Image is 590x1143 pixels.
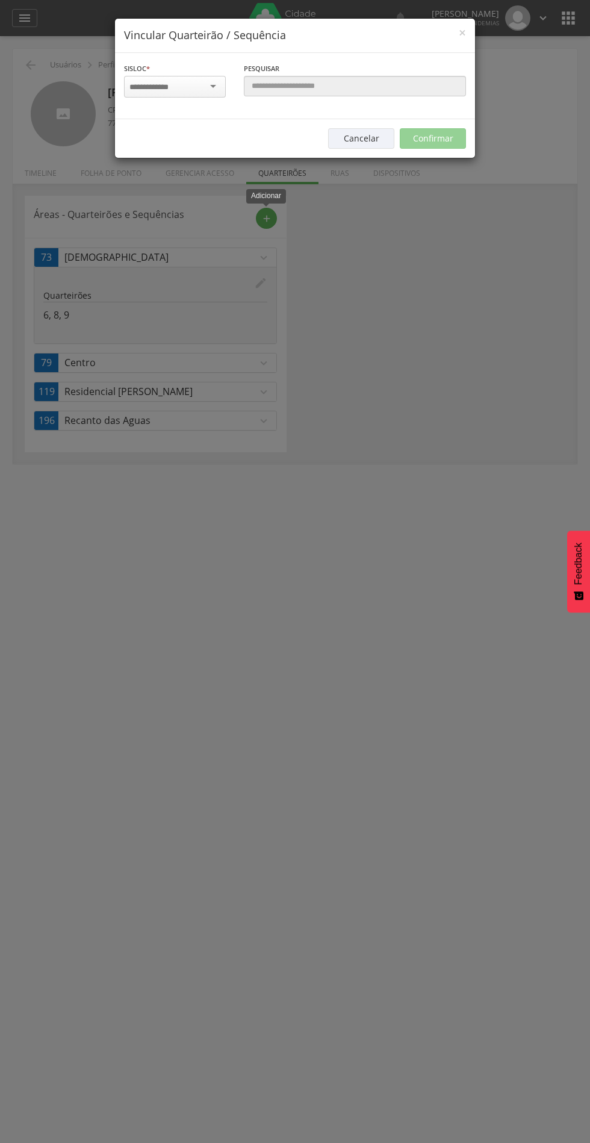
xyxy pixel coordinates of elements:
[400,128,466,149] button: Confirmar
[459,26,466,39] button: Close
[244,64,279,73] span: Pesquisar
[246,189,286,203] div: Adicionar
[573,543,584,585] span: Feedback
[124,64,146,73] span: Sisloc
[567,531,590,612] button: Feedback - Mostrar pesquisa
[328,128,394,149] button: Cancelar
[459,24,466,41] span: ×
[124,28,466,43] h4: Vincular Quarteirão / Sequência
